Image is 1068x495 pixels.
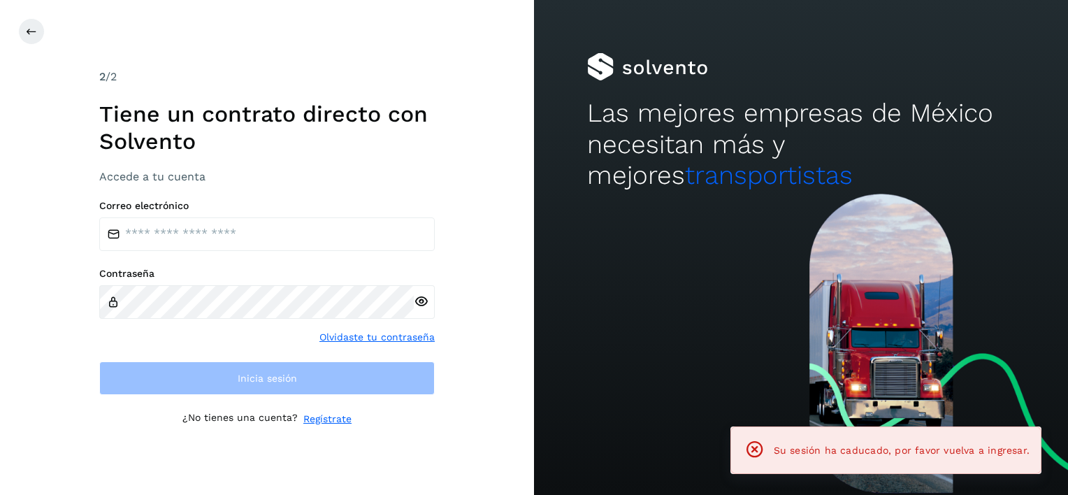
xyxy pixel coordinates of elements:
span: Su sesión ha caducado, por favor vuelva a ingresar. [774,445,1030,456]
h1: Tiene un contrato directo con Solvento [99,101,435,155]
label: Contraseña [99,268,435,280]
span: Inicia sesión [238,373,297,383]
span: 2 [99,70,106,83]
a: Regístrate [303,412,352,426]
p: ¿No tienes una cuenta? [182,412,298,426]
div: /2 [99,69,435,85]
label: Correo electrónico [99,200,435,212]
button: Inicia sesión [99,361,435,395]
h2: Las mejores empresas de México necesitan más y mejores [587,98,1014,191]
h3: Accede a tu cuenta [99,170,435,183]
span: transportistas [685,160,853,190]
a: Olvidaste tu contraseña [319,330,435,345]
